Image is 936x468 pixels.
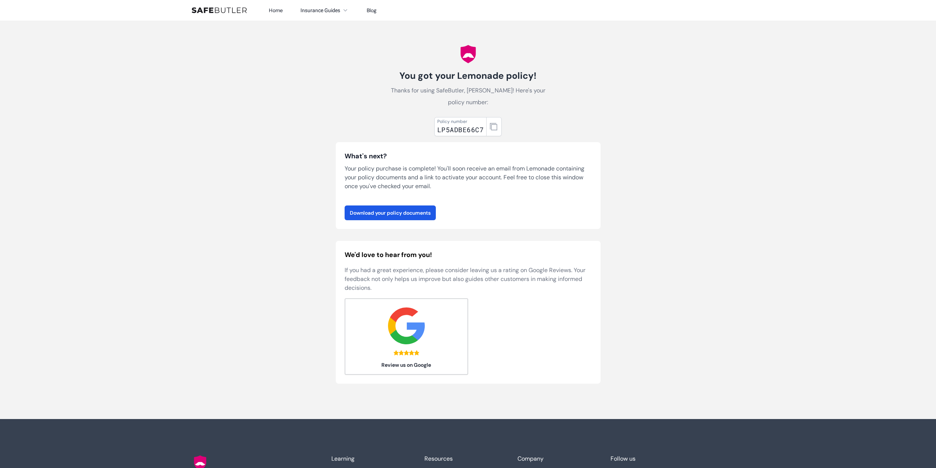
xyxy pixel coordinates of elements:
div: Company [517,454,605,463]
span: Review us on Google [345,361,468,369]
p: If you had a great experience, please consider leaving us a rating on Google Reviews. Your feedba... [345,266,592,292]
div: LP5ADBE66C7 [437,124,484,135]
div: Follow us [611,454,698,463]
div: Learning [331,454,419,463]
div: Policy number [437,119,484,124]
a: Blog [367,7,377,14]
a: Review us on Google [345,298,468,375]
img: google.svg [388,307,425,344]
p: Your policy purchase is complete! You'll soon receive an email from Lemonade containing your poli... [345,164,592,191]
div: 5.0 [394,350,419,355]
p: Thanks for using SafeButler, [PERSON_NAME]! Here's your policy number: [386,85,551,108]
img: SafeButler Text Logo [192,7,247,13]
h2: We'd love to hear from you! [345,250,592,260]
h1: You got your Lemonade policy! [386,70,551,82]
div: Resources [424,454,512,463]
a: Home [269,7,283,14]
button: Insurance Guides [300,6,349,15]
a: Download your policy documents [345,205,436,220]
h3: What's next? [345,151,592,161]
